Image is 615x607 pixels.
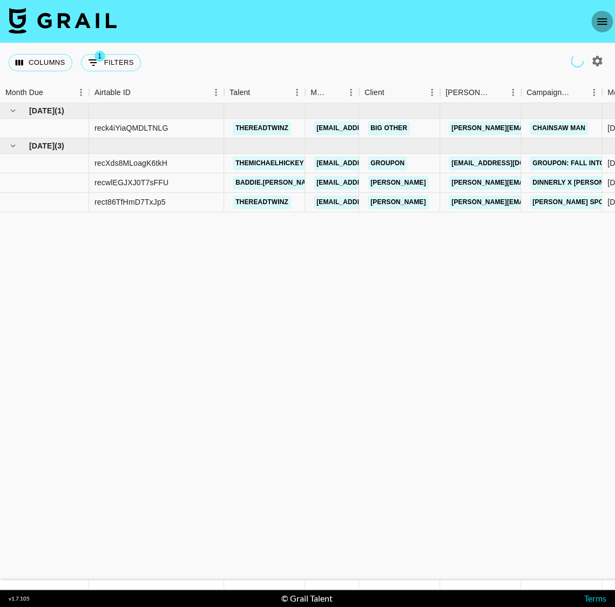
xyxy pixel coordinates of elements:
div: Airtable ID [89,82,224,103]
div: reck4iYiaQMDLTNLG [94,123,168,133]
a: baddie.[PERSON_NAME] [233,176,321,190]
button: Sort [43,85,58,100]
button: hide children [5,138,21,153]
div: Manager [310,82,328,103]
div: Manager [305,82,359,103]
button: Menu [73,84,89,100]
a: themichaelhickey [233,157,306,170]
div: v 1.7.105 [9,595,30,602]
button: Sort [328,85,343,100]
div: Talent [229,82,250,103]
div: Talent [224,82,305,103]
button: Select columns [9,54,72,71]
button: open drawer [591,11,613,32]
div: Booker [440,82,521,103]
img: Grail Talent [9,8,117,33]
div: Client [359,82,440,103]
button: Menu [289,84,305,100]
a: [PERSON_NAME] [368,176,429,190]
a: Chainsaw Man [530,122,588,135]
a: thereadtwinz [233,195,291,209]
div: recXds8MLoagK6tkH [94,158,167,168]
div: recwlEGJXJ0T7sFFU [94,177,168,188]
div: Airtable ID [94,82,131,103]
div: Client [364,82,384,103]
a: [EMAIL_ADDRESS][DOMAIN_NAME] [314,157,435,170]
a: thereadtwinz [233,122,291,135]
a: Terms [584,593,606,603]
div: Month Due [5,82,43,103]
button: Sort [250,85,265,100]
button: Sort [131,85,146,100]
button: Menu [208,84,224,100]
a: [EMAIL_ADDRESS][DOMAIN_NAME] [449,157,570,170]
div: © Grail Talent [281,593,333,604]
button: Menu [505,84,521,100]
span: 1 [94,51,105,62]
button: Show filters [81,54,141,71]
a: [EMAIL_ADDRESS][DOMAIN_NAME] [314,122,435,135]
span: [DATE] [29,140,55,151]
div: Campaign (Type) [521,82,602,103]
button: Menu [343,84,359,100]
button: hide children [5,103,21,118]
div: Campaign (Type) [526,82,571,103]
span: ( 1 ) [55,105,64,116]
span: Refreshing managers, clients, users, talent, campaigns... [570,53,584,68]
span: ( 3 ) [55,140,64,151]
div: [PERSON_NAME] [445,82,490,103]
span: [DATE] [29,105,55,116]
a: [EMAIL_ADDRESS][DOMAIN_NAME] [314,176,435,190]
a: Big Other [368,122,410,135]
a: [EMAIL_ADDRESS][DOMAIN_NAME] [314,195,435,209]
button: Menu [424,84,440,100]
button: Sort [384,85,400,100]
div: rect86TfHmD7TxJp5 [94,197,166,207]
a: [PERSON_NAME] [368,195,429,209]
button: Menu [586,84,602,100]
button: Sort [571,85,586,100]
button: Sort [490,85,505,100]
a: GroupOn [368,157,407,170]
